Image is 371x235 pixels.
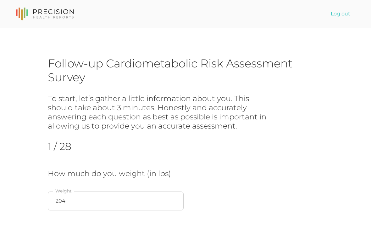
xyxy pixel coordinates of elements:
h3: How much do you weight (in lbs) [48,169,213,178]
h1: Follow-up Cardiometabolic Risk Assessment Survey [48,56,323,84]
input: Weight [48,192,184,210]
h2: 1 / 28 [48,140,112,152]
a: Log out [326,8,355,20]
h3: To start, let’s gather a little information about you. This should take about 3 minutes. Honestly... [48,94,274,130]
